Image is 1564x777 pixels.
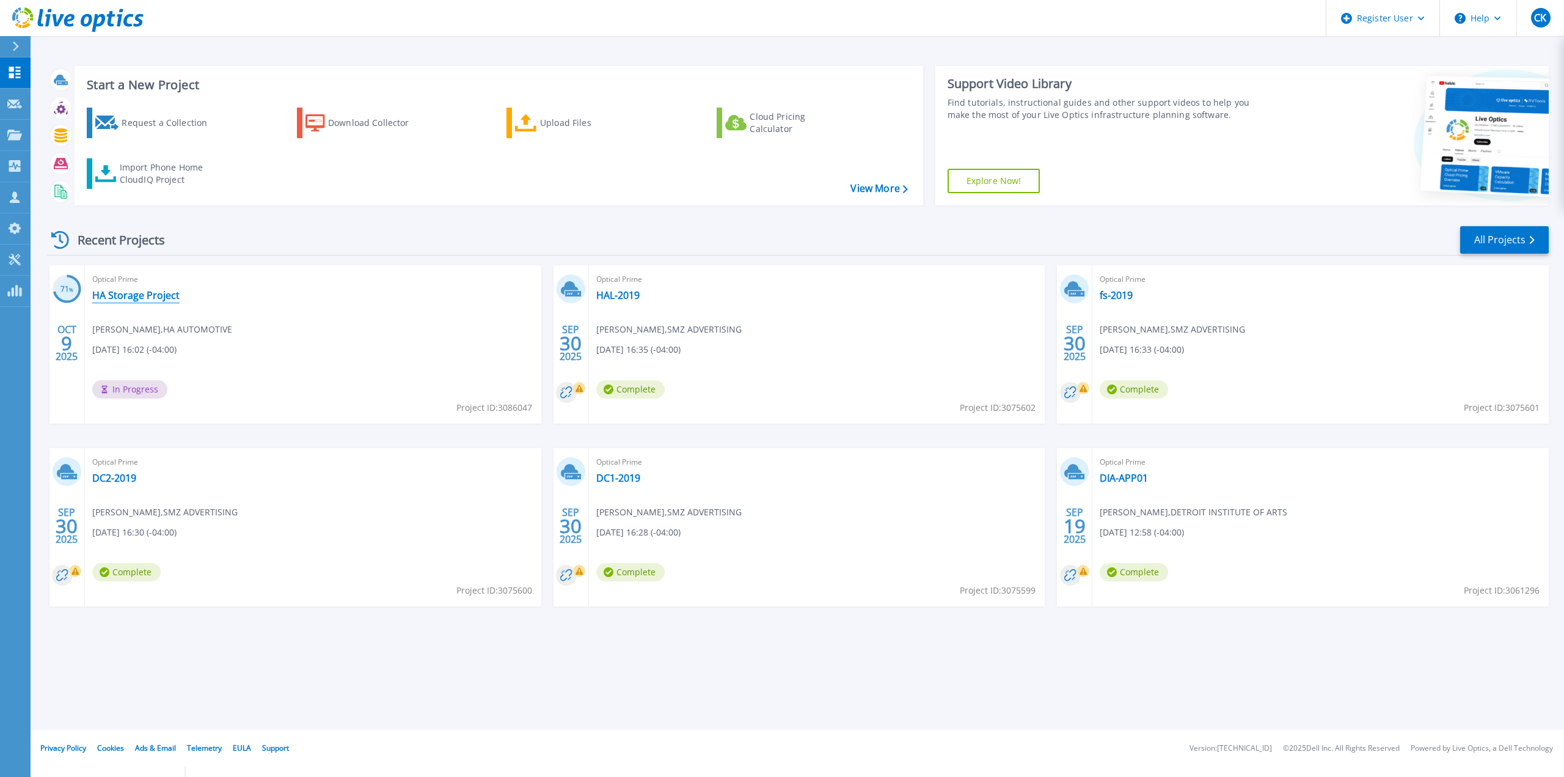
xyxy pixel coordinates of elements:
a: Cloud Pricing Calculator [717,108,853,138]
span: [DATE] 16:35 (-04:00) [596,343,681,356]
div: OCT 2025 [55,321,78,366]
a: View More [850,183,907,194]
span: % [69,286,73,293]
span: [PERSON_NAME] , DETROIT INSTITUTE OF ARTS [1100,506,1287,519]
span: [DATE] 12:58 (-04:00) [1100,526,1184,539]
div: SEP 2025 [559,321,582,366]
span: Complete [596,380,665,399]
a: Cookies [97,743,124,753]
span: 30 [56,521,78,531]
a: fs-2019 [1100,289,1133,301]
a: DIA-APP01 [1100,472,1148,484]
span: Optical Prime [1100,273,1541,286]
div: Recent Projects [47,225,181,255]
span: Optical Prime [92,455,534,469]
div: Cloud Pricing Calculator [750,111,847,135]
div: Support Video Library [948,76,1265,92]
span: Optical Prime [92,273,534,286]
span: 30 [560,521,582,531]
div: Import Phone Home CloudIQ Project [120,161,215,186]
div: SEP 2025 [55,504,78,548]
div: SEP 2025 [1063,504,1086,548]
span: 9 [61,338,72,348]
span: Optical Prime [596,455,1038,469]
span: Project ID: 3075600 [456,584,532,597]
div: SEP 2025 [559,504,582,548]
div: Find tutorials, instructional guides and other support videos to help you make the most of your L... [948,97,1265,121]
span: 30 [1064,338,1086,348]
div: Download Collector [328,111,426,135]
span: [DATE] 16:33 (-04:00) [1100,343,1184,356]
li: © 2025 Dell Inc. All Rights Reserved [1283,745,1400,753]
a: Privacy Policy [40,743,86,753]
span: Optical Prime [596,273,1038,286]
span: Project ID: 3075602 [960,401,1036,414]
a: Support [262,743,289,753]
span: [DATE] 16:30 (-04:00) [92,526,177,539]
a: Ads & Email [135,743,176,753]
span: Complete [1100,563,1168,581]
h3: 71 [53,282,81,296]
span: [PERSON_NAME] , SMZ ADVERTISING [596,506,742,519]
a: DC1-2019 [596,472,640,484]
span: Project ID: 3075599 [960,584,1036,597]
span: Project ID: 3075601 [1464,401,1540,414]
span: Optical Prime [1100,455,1541,469]
span: Project ID: 3086047 [456,401,532,414]
div: Request a Collection [122,111,219,135]
a: Telemetry [187,743,222,753]
div: SEP 2025 [1063,321,1086,366]
a: HA Storage Project [92,289,180,301]
a: Explore Now! [948,169,1040,193]
div: Upload Files [540,111,638,135]
span: In Progress [92,380,167,399]
a: All Projects [1460,226,1549,254]
span: 30 [560,338,582,348]
span: [PERSON_NAME] , HA AUTOMOTIVE [92,323,232,336]
li: Powered by Live Optics, a Dell Technology [1411,745,1553,753]
span: [PERSON_NAME] , SMZ ADVERTISING [92,506,238,519]
span: CK [1534,13,1546,23]
a: EULA [233,743,251,753]
span: Complete [1100,380,1168,399]
a: HAL-2019 [596,289,640,301]
span: Project ID: 3061296 [1464,584,1540,597]
a: Request a Collection [87,108,223,138]
li: Version: [TECHNICAL_ID] [1189,745,1272,753]
span: [PERSON_NAME] , SMZ ADVERTISING [596,323,742,336]
a: DC2-2019 [92,472,136,484]
span: [PERSON_NAME] , SMZ ADVERTISING [1100,323,1245,336]
span: 19 [1064,521,1086,531]
span: Complete [92,563,161,581]
a: Upload Files [506,108,643,138]
span: [DATE] 16:28 (-04:00) [596,526,681,539]
h3: Start a New Project [87,78,907,92]
span: Complete [596,563,665,581]
a: Download Collector [297,108,433,138]
span: [DATE] 16:02 (-04:00) [92,343,177,356]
